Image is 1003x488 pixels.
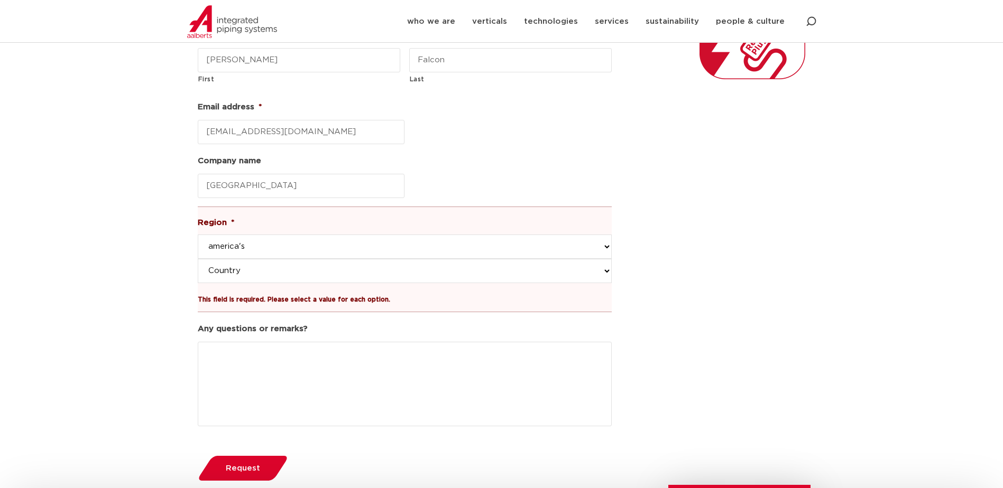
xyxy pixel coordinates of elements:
div: This field is required. Please select a value for each option. [198,283,612,308]
button: Request [194,455,291,482]
label: Email address [198,102,262,112]
label: Region [198,218,234,228]
span: Request [226,464,260,472]
label: Company name [198,156,261,166]
label: Last [410,73,612,86]
label: First [198,73,400,86]
label: Any questions or remarks? [198,324,307,334]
